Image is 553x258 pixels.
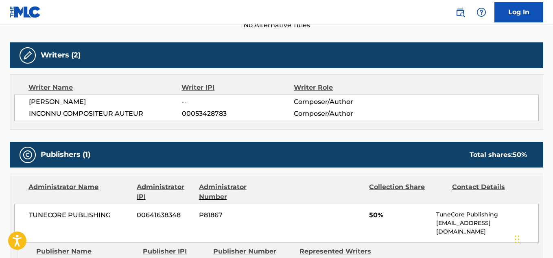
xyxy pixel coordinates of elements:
[455,7,465,17] img: search
[23,51,33,60] img: Writers
[512,219,553,258] iframe: Chat Widget
[213,247,294,256] div: Publisher Number
[28,83,181,93] div: Writer Name
[452,182,529,202] div: Contact Details
[512,219,553,258] div: Widget de chat
[181,83,294,93] div: Writer IPI
[199,210,275,220] span: P81867
[29,210,131,220] span: TUNECORE PUBLISHING
[452,4,468,20] a: Public Search
[143,247,207,256] div: Publisher IPI
[29,109,182,119] span: INCONNU COMPOSITEUR AUTEUR
[10,6,41,18] img: MLC Logo
[515,227,520,251] div: Arrastrar
[299,247,380,256] div: Represented Writers
[10,20,543,30] span: No Alternative Titles
[436,219,538,236] p: [EMAIL_ADDRESS][DOMAIN_NAME]
[28,182,131,202] div: Administrator Name
[369,182,446,202] div: Collection Share
[41,51,81,60] h5: Writers (2)
[182,109,294,119] span: 00053428783
[476,7,486,17] img: help
[23,150,33,160] img: Publishers
[137,182,193,202] div: Administrator IPI
[294,109,396,119] span: Composer/Author
[294,97,396,107] span: Composer/Author
[369,210,430,220] span: 50%
[137,210,193,220] span: 00641638348
[473,4,490,20] div: Help
[513,151,527,159] span: 50 %
[436,210,538,219] p: TuneCore Publishing
[36,247,137,256] div: Publisher Name
[494,2,543,22] a: Log In
[29,97,182,107] span: [PERSON_NAME]
[294,83,396,93] div: Writer Role
[199,182,275,202] div: Administrator Number
[41,150,90,159] h5: Publishers (1)
[182,97,294,107] span: --
[470,150,527,160] div: Total shares:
